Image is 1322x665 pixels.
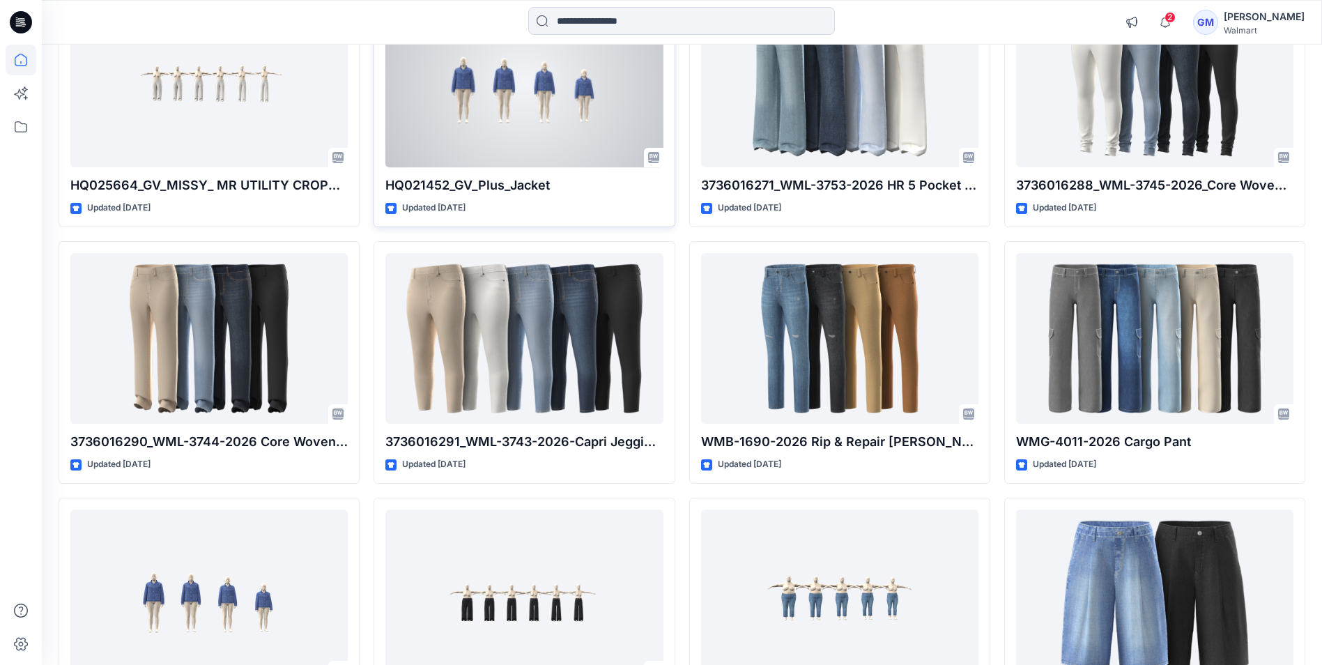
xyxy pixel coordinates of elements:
p: Updated [DATE] [1033,201,1096,215]
span: 2 [1165,12,1176,23]
a: WMB-1690-2026 Rip & Repair Jean [701,253,978,424]
p: Updated [DATE] [87,201,151,215]
a: WMG-4011-2026 Cargo Pant [1016,253,1293,424]
p: Updated [DATE] [718,457,781,472]
p: 3736016288_WML-3745-2026_Core Woven Skinny Jegging-Inseam 28.5 [1016,176,1293,195]
p: Updated [DATE] [87,457,151,472]
a: 3736016290_WML-3744-2026 Core Woven Crop Straight Jegging - Inseam 29 [70,253,348,424]
a: 3736016291_WML-3743-2026-Capri Jegging-Inseam 23 Inch [385,253,663,424]
p: Updated [DATE] [402,201,466,215]
p: HQ021452_GV_Plus_Jacket [385,176,663,195]
p: HQ025664_GV_MISSY_ MR UTILITY CROPPED STRAIGHT LEG [70,176,348,195]
p: Updated [DATE] [402,457,466,472]
div: GM [1193,10,1218,35]
div: Walmart [1224,25,1305,36]
p: WMG-4011-2026 Cargo Pant [1016,432,1293,452]
p: Updated [DATE] [718,201,781,215]
p: WMB-1690-2026 Rip & Repair [PERSON_NAME] [701,432,978,452]
p: 3736016271_WML-3753-2026 HR 5 Pocket Wide Leg - Inseam 30 [701,176,978,195]
div: [PERSON_NAME] [1224,8,1305,25]
p: 3736016291_WML-3743-2026-Capri Jegging-Inseam 23 Inch [385,432,663,452]
p: Updated [DATE] [1033,457,1096,472]
p: 3736016290_WML-3744-2026 Core Woven Crop Straight Jegging - Inseam 29 [70,432,348,452]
